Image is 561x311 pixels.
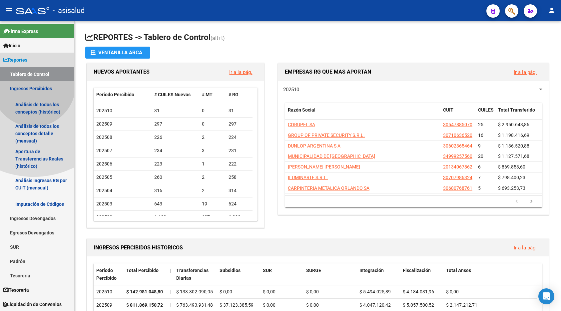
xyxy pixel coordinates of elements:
[3,56,27,64] span: Reportes
[202,120,223,128] div: 0
[5,6,13,14] mat-icon: menu
[94,244,183,251] span: INGRESOS PERCIBIDOS HISTORICOS
[96,174,112,180] span: 202505
[176,268,209,281] span: Transferencias Diarias
[285,103,440,125] datatable-header-cell: Razón Social
[525,198,538,205] a: go to next page
[3,42,20,49] span: Inicio
[152,88,200,102] datatable-header-cell: # CUILES Nuevos
[288,185,369,191] span: CARPINTERIA METALICA ORLANDO SA
[202,173,223,181] div: 2
[220,268,241,273] span: Subsidios
[3,301,62,308] span: Liquidación de Convenios
[538,288,554,304] div: Open Intercom Messenger
[443,133,472,138] span: 30710636520
[514,245,537,251] a: Ir a la pág.
[154,160,197,168] div: 223
[220,302,254,308] span: $ 37.123.385,59
[174,263,217,285] datatable-header-cell: Transferencias Diarias
[96,121,112,127] span: 202509
[202,200,223,208] div: 19
[154,92,191,97] span: # CUILES Nuevos
[263,268,272,273] span: SUR
[478,143,481,149] span: 9
[440,103,475,125] datatable-header-cell: CUIT
[446,268,471,273] span: Total Anses
[217,263,260,285] datatable-header-cell: Subsidios
[446,289,459,294] span: $ 0,00
[126,268,159,273] span: Total Percibido
[478,154,483,159] span: 20
[478,164,481,169] span: 6
[443,263,537,285] datatable-header-cell: Total Anses
[303,263,357,285] datatable-header-cell: SURGE
[498,107,535,113] span: Total Transferido
[94,69,150,75] span: NUEVOS APORTANTES
[154,120,197,128] div: 297
[126,289,163,294] strong: $ 142.981.048,80
[498,154,529,159] span: $ 1.127.571,68
[443,122,472,127] span: 30547885070
[229,173,250,181] div: 258
[478,185,481,191] span: 5
[96,268,117,281] span: Período Percibido
[176,302,213,308] span: $ 763.493.931,48
[226,88,253,102] datatable-header-cell: # RG
[202,187,223,194] div: 2
[400,263,443,285] datatable-header-cell: Fiscalización
[478,107,494,113] span: CUILES
[478,175,481,180] span: 7
[288,175,328,180] span: ILUMINARTE S.R.L.
[478,133,483,138] span: 16
[96,108,112,113] span: 202510
[283,87,299,93] span: 202510
[96,288,121,296] div: 202510
[359,302,391,308] span: $ 4.047.120,42
[514,69,537,75] a: Ir a la pág.
[96,188,112,193] span: 202504
[288,122,315,127] span: CORUPEL SA
[154,147,197,155] div: 234
[85,47,150,59] button: Ventanilla ARCA
[498,133,529,138] span: $ 1.198.416,69
[229,92,239,97] span: # RG
[403,268,431,273] span: Fiscalización
[229,120,250,128] div: 297
[443,143,472,149] span: 30602365464
[510,198,523,205] a: go to previous page
[126,302,163,308] strong: $ 811.869.150,72
[229,69,252,75] a: Ir a la pág.
[202,92,213,97] span: # MT
[202,134,223,141] div: 2
[154,213,197,221] div: 6.630
[94,88,152,102] datatable-header-cell: Período Percibido
[91,47,145,59] div: Ventanilla ARCA
[285,69,371,75] span: EMPRESAS RG QUE MAS APORTAN
[3,28,38,35] span: Firma Express
[478,122,483,127] span: 25
[229,147,250,155] div: 231
[170,289,171,294] span: |
[495,103,542,125] datatable-header-cell: Total Transferido
[224,66,258,78] button: Ir a la pág.
[443,164,472,169] span: 20134067862
[508,66,542,78] button: Ir a la pág.
[211,35,225,41] span: (alt+t)
[288,143,340,149] span: DUNLOP ARGENTINA S A
[508,241,542,254] button: Ir a la pág.
[475,103,495,125] datatable-header-cell: CUILES
[446,302,477,308] span: $ 2.147.212,71
[306,268,321,273] span: SURGE
[288,154,375,159] span: MUNICIPALIDAD DE [GEOGRAPHIC_DATA]
[229,107,250,115] div: 31
[202,107,223,115] div: 0
[229,160,250,168] div: 222
[96,161,112,166] span: 202506
[498,185,525,191] span: $ 693.253,73
[96,214,112,220] span: 202502
[176,289,213,294] span: $ 133.302.990,95
[548,6,556,14] mat-icon: person
[403,289,434,294] span: $ 4.184.031,96
[229,187,250,194] div: 314
[167,263,174,285] datatable-header-cell: |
